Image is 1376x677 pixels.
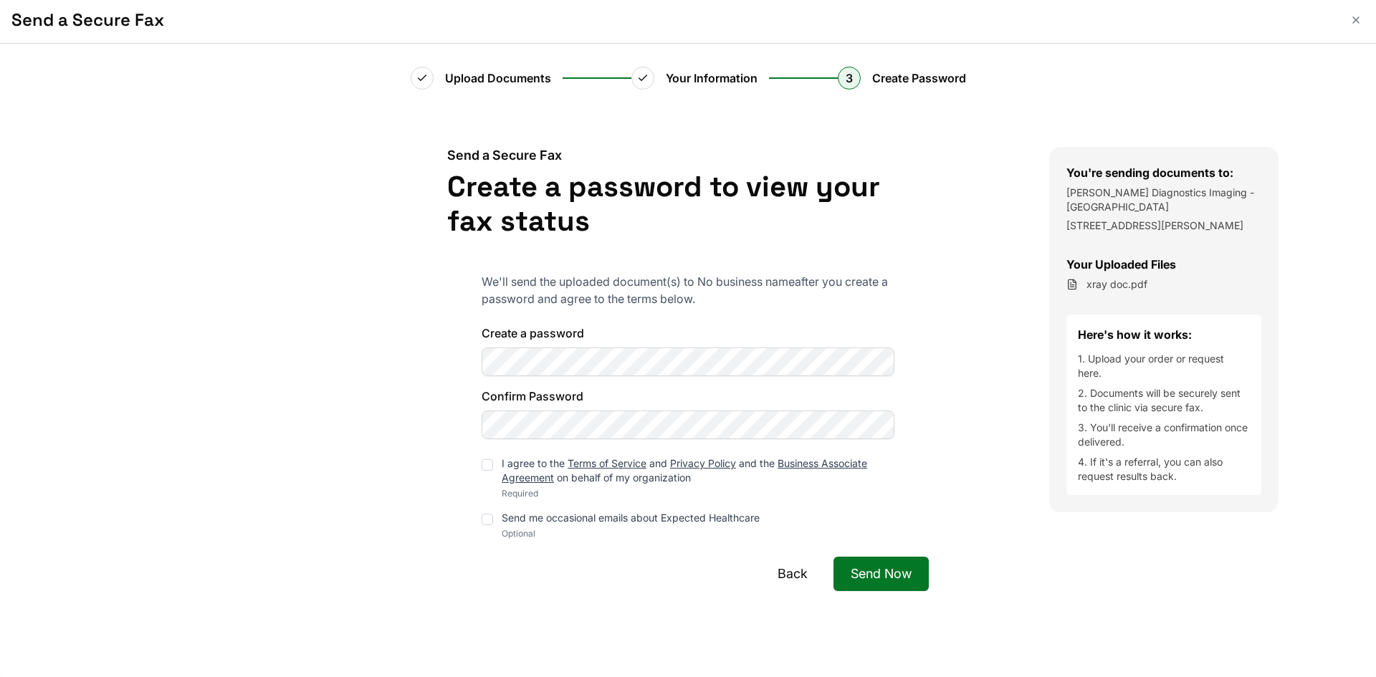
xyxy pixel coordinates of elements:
[502,488,894,499] div: Required
[447,147,929,164] h2: Send a Secure Fax
[1066,164,1261,181] h3: You're sending documents to:
[670,457,736,469] a: Privacy Policy
[502,528,760,539] div: Optional
[760,557,825,591] button: Back
[872,69,966,87] span: Create Password
[1078,386,1250,415] li: 2. Documents will be securely sent to the clinic via secure fax.
[1078,352,1250,380] li: 1. Upload your order or request here.
[502,512,760,524] label: Send me occasional emails about Expected Healthcare
[1347,11,1365,29] button: Close
[1078,455,1250,484] li: 4. If it's a referral, you can also request results back.
[568,457,646,469] a: Terms of Service
[1066,256,1261,273] h3: Your Uploaded Files
[482,273,894,307] p: We'll send the uploaded document(s) to No business name after you create a password and agree to ...
[445,69,551,87] span: Upload Documents
[1066,186,1261,214] p: [PERSON_NAME] Diagnostics Imaging - [GEOGRAPHIC_DATA]
[447,170,929,239] h1: Create a password to view your fax status
[1078,326,1250,343] h4: Here's how it works:
[666,69,758,87] span: Your Information
[482,388,894,405] label: Confirm Password
[1066,219,1261,233] p: [STREET_ADDRESS][PERSON_NAME]
[502,457,867,484] label: I agree to the and and the on behalf of my organization
[833,557,929,591] button: Send Now
[482,325,894,342] label: Create a password
[838,67,861,90] div: 3
[1078,421,1250,449] li: 3. You'll receive a confirmation once delivered.
[1086,277,1147,292] span: xray doc.pdf
[11,9,1336,32] h1: Send a Secure Fax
